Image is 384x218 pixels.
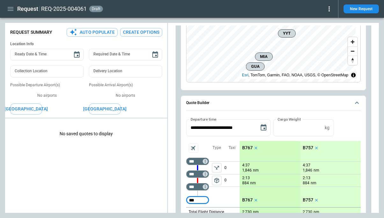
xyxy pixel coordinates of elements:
button: Choose date [149,48,162,61]
p: nm [314,209,319,215]
p: 884 [242,180,249,186]
span: draft [91,7,102,11]
p: 2:13 [303,176,310,180]
button: Choose date, selected date is Oct 8, 2025 [257,121,270,134]
div: Too short [186,183,209,191]
summary: Toggle attribution [350,71,357,79]
span: Type of sector [212,176,221,185]
p: Possible Departure Airport(s) [10,82,84,88]
p: 0 [224,162,240,174]
button: Create Options [120,28,162,37]
span: MIA [258,53,270,60]
p: 4:37 [242,163,250,168]
button: [GEOGRAPHIC_DATA] [89,103,121,115]
div: Too short [186,196,209,204]
p: nm [314,168,319,173]
label: Cargo Weight [278,116,301,122]
p: Type [213,145,221,151]
p: nm [253,168,259,173]
p: Request Summary [10,30,52,35]
p: 2,730 [303,210,312,214]
button: Quote Builder [186,96,361,110]
p: 2:13 [242,176,250,180]
p: 884 [303,180,309,186]
p: Total Flight Distance [189,209,224,215]
button: New Request [344,4,379,13]
span: GUA [249,63,262,70]
p: B757 [303,197,313,203]
p: 4:37 [303,163,310,168]
h6: Quote Builder [186,101,209,105]
button: left aligned [212,163,221,172]
p: B767 [242,197,253,203]
button: Zoom in [348,37,357,46]
button: Reset bearing to north [348,56,357,65]
a: Esri [242,73,249,77]
h1: Request [17,5,38,13]
p: 0 [224,174,240,186]
button: Choose date [70,48,83,61]
p: 2,730 [242,210,252,214]
canvas: Map [186,18,356,82]
div: Too short [186,170,209,178]
label: Departure time [191,116,217,122]
span: YYT [281,30,293,37]
p: nm [250,180,256,186]
span: Aircraft selection [189,143,198,153]
p: No airports [10,93,84,98]
p: kg [325,125,330,130]
button: Auto Populate [67,28,118,37]
h2: REQ-2025-004061 [41,5,87,13]
button: left aligned [212,176,221,185]
div: Not found [186,158,209,165]
h6: Location Info [10,42,162,46]
p: nm [311,180,316,186]
span: package_2 [214,177,220,184]
div: , TomTom, Garmin, FAO, NOAA, USGS, © OpenStreetMap [242,72,348,78]
p: B767 [242,145,253,151]
p: B757 [303,145,313,151]
p: No airports [89,93,163,98]
button: [GEOGRAPHIC_DATA] [10,103,42,115]
p: nm [253,209,259,215]
span: Type of sector [212,163,221,172]
p: 1,846 [242,168,252,173]
p: Taxi [228,145,235,151]
p: No saved quotes to display [5,121,167,147]
p: 1,846 [303,168,312,173]
button: Zoom out [348,46,357,56]
p: Possible Arrival Airport(s) [89,82,163,88]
